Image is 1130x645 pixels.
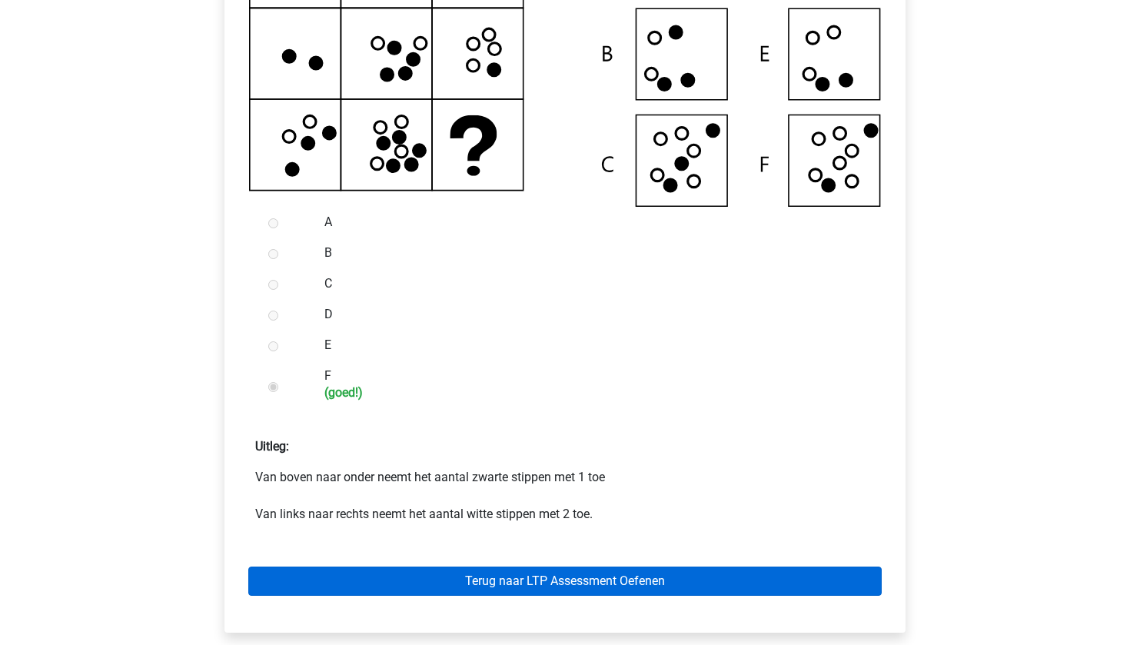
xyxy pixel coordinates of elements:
[324,274,856,293] label: C
[248,567,882,596] a: Terug naar LTP Assessment Oefenen
[324,213,856,231] label: A
[255,439,289,454] strong: Uitleg:
[324,367,856,400] label: F
[324,244,856,262] label: B
[255,468,875,524] p: Van boven naar onder neemt het aantal zwarte stippen met 1 toe Van links naar rechts neemt het aa...
[324,305,856,324] label: D
[324,385,856,400] h6: (goed!)
[324,336,856,354] label: E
